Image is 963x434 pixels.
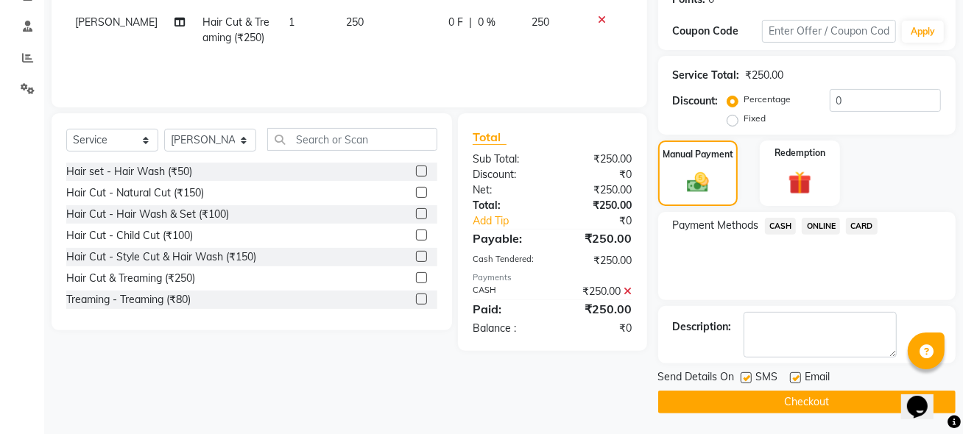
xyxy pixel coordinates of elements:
div: ₹250.00 [552,182,643,198]
span: SMS [756,369,778,388]
div: CASH [462,284,552,299]
span: Total [473,129,507,145]
span: | [469,15,472,30]
div: ₹250.00 [552,152,643,167]
label: Percentage [744,93,791,106]
div: Balance : [462,321,552,336]
div: ₹0 [552,321,643,336]
label: Manual Payment [663,148,733,161]
div: Hair Cut - Style Cut & Hair Wash (₹150) [66,249,256,265]
span: 250 [346,15,364,29]
button: Checkout [658,391,956,413]
span: ONLINE [802,218,840,235]
input: Enter Offer / Coupon Code [762,20,896,43]
div: ₹250.00 [552,230,643,247]
img: _gift.svg [781,168,819,197]
div: Sub Total: [462,152,552,167]
span: 1 [289,15,294,29]
label: Fixed [744,112,766,125]
img: _cash.svg [680,170,716,195]
span: Email [805,369,830,388]
label: Redemption [775,146,825,160]
button: Apply [902,21,944,43]
div: Hair Cut & Treaming (₹250) [66,271,195,286]
div: Hair Cut - Natural Cut (₹150) [66,185,204,201]
iframe: chat widget [901,375,948,419]
span: 0 F [448,15,463,30]
input: Search or Scan [267,128,437,151]
span: CARD [846,218,878,235]
div: ₹250.00 [552,300,643,318]
a: Add Tip [462,213,568,229]
div: ₹250.00 [552,198,643,213]
div: ₹250.00 [552,284,643,299]
div: Hair Cut - Child Cut (₹100) [66,228,193,243]
span: Hair Cut & Treaming (₹250) [202,15,269,44]
div: Total: [462,198,552,213]
span: 250 [532,15,549,29]
span: 0 % [478,15,495,30]
div: Coupon Code [673,24,762,39]
div: Hair Cut - Hair Wash & Set (₹100) [66,207,229,222]
span: Payment Methods [673,218,759,233]
span: [PERSON_NAME] [75,15,158,29]
div: Paid: [462,300,552,318]
div: Payable: [462,230,552,247]
span: Send Details On [658,369,735,388]
div: Discount: [673,93,719,109]
div: ₹250.00 [746,68,784,83]
div: Cash Tendered: [462,253,552,268]
div: ₹250.00 [552,253,643,268]
div: ₹0 [552,167,643,182]
div: Payments [473,271,632,284]
div: ₹0 [568,213,643,229]
div: Description: [673,319,732,335]
span: CASH [765,218,797,235]
div: Discount: [462,167,552,182]
div: Treaming - Treaming (₹80) [66,292,191,307]
div: Service Total: [673,68,740,83]
div: Hair set - Hair Wash (₹50) [66,164,192,179]
div: Net: [462,182,552,198]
